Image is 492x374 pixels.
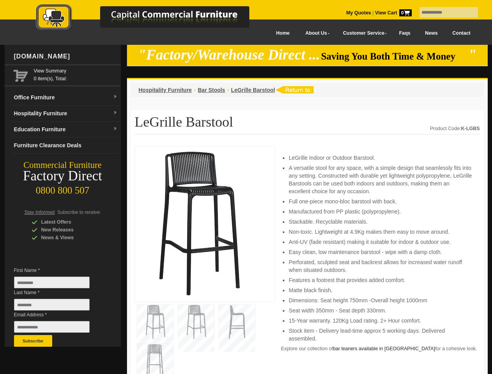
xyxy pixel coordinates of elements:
[418,25,445,42] a: News
[445,25,478,42] a: Contact
[289,307,472,314] li: Seat width 350mm - Seat depth 330mm.
[289,327,472,342] li: Stock item - Delivery lead-time approx 5 working days. Delivered assembled.
[231,87,275,93] a: LeGrille Barstool
[11,106,121,122] a: Hospitality Furnituredropdown
[289,248,472,256] li: Easy clean, low maintenance barstool - wipe with a damp cloth.
[289,317,472,325] li: 15-Year warranty. 120Kg Load rating. 2+ Hour comfort.
[14,4,287,32] img: Capital Commercial Furniture Logo
[11,138,121,153] a: Furniture Clearance Deals
[289,296,472,304] li: Dimensions: Seat height 750mm -Overall height 1000mm
[135,115,480,134] h1: LeGrille Barstool
[14,266,101,274] span: First Name *
[14,311,101,319] span: Email Address *
[57,210,101,215] span: Subscribe to receive:
[289,276,472,284] li: Features a footrest that provides added comfort.
[198,87,225,93] a: Bar Stools
[321,51,467,62] span: Saving You Both Time & Money
[14,289,101,296] span: Last Name *
[194,86,196,94] li: ›
[289,154,472,162] li: LeGrille Indoor or Outdoor Barstool.
[289,218,472,226] li: Stackable. Recyclable materials.
[11,45,121,68] div: [DOMAIN_NAME]
[11,122,121,138] a: Education Furnituredropdown
[14,4,287,35] a: Capital Commercial Furniture Logo
[34,67,118,81] span: 0 item(s), Total:
[289,286,472,294] li: Matte black finish.
[14,299,90,310] input: Last Name *
[375,10,412,16] strong: View Cart
[113,95,118,99] img: dropdown
[392,25,418,42] a: Faqs
[461,126,480,131] strong: K-LGBS
[32,234,106,242] div: News & Views
[289,208,472,215] li: Manufactured from PP plastic (polypropylene).
[346,10,371,16] a: My Quotes
[113,127,118,131] img: dropdown
[275,86,314,93] img: return to
[11,90,121,106] a: Office Furnituredropdown
[113,111,118,115] img: dropdown
[374,10,411,16] a: View Cart0
[333,346,435,351] a: bar leaners available in [GEOGRAPHIC_DATA]
[468,47,476,63] em: "
[281,345,480,353] p: Explore our collection of for a cohesive look.
[34,67,118,75] a: View Summary
[5,181,121,196] div: 0800 800 507
[334,25,391,42] a: Customer Service
[14,335,52,347] button: Subscribe
[289,198,472,205] li: Full one-piece mono-bloc barstool with back.
[289,238,472,246] li: Anti-UV (fade resistant) making it suitable for indoor & outdoor use.
[25,210,55,215] span: Stay Informed
[138,47,320,63] em: "Factory/Warehouse Direct ...
[297,25,334,42] a: About Us
[399,9,412,16] span: 0
[5,160,121,171] div: Commercial Furniture
[289,228,472,236] li: Non-toxic. Lightweight at 4.9Kg makes them easy to move around.
[14,277,90,288] input: First Name *
[430,125,480,132] div: Product Code:
[5,171,121,182] div: Factory Direct
[289,258,472,274] li: Perforated, sculpted seat and backrest allows for increased water runoff when situated outdoors.
[227,86,229,94] li: ›
[289,164,472,195] li: A versatile stool for any space, with a simple design that seamlessly fits into any setting. Cons...
[32,226,106,234] div: New Releases
[32,218,106,226] div: Latest Offers
[139,150,256,296] img: LeGrille Barstool
[139,87,192,93] a: Hospitality Furniture
[14,321,90,333] input: Email Address *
